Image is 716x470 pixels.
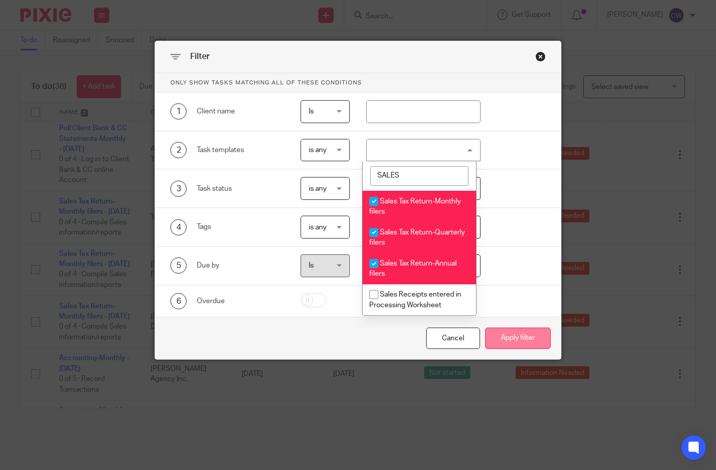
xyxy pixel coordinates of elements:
[170,257,187,274] div: 5
[197,222,285,232] div: Tags
[309,185,326,192] span: is any
[197,296,285,306] div: Overdue
[309,224,326,231] span: is any
[155,73,561,93] p: Only show tasks matching all of these conditions
[190,52,210,61] span: Filter
[485,328,551,349] button: Apply filter
[170,103,187,120] div: 1
[309,262,314,269] span: Is
[197,260,285,271] div: Due by
[170,142,187,158] div: 2
[170,219,187,236] div: 4
[369,229,465,247] span: Sales Tax Return-Quarterly filers
[309,108,314,115] span: Is
[197,184,285,194] div: Task status
[197,106,285,116] div: Client name
[197,145,285,155] div: Task templates
[309,146,326,154] span: is any
[369,260,457,278] span: Sales Tax Return-Annual filers
[170,293,187,309] div: 6
[369,198,461,216] span: Sales Tax Return-Monthly filers
[170,181,187,197] div: 3
[369,291,461,309] span: Sales Receipts entered in Processing Worksheet
[370,166,468,186] input: Search options...
[426,328,480,349] div: Close this dialog window
[535,51,546,62] div: Close this dialog window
